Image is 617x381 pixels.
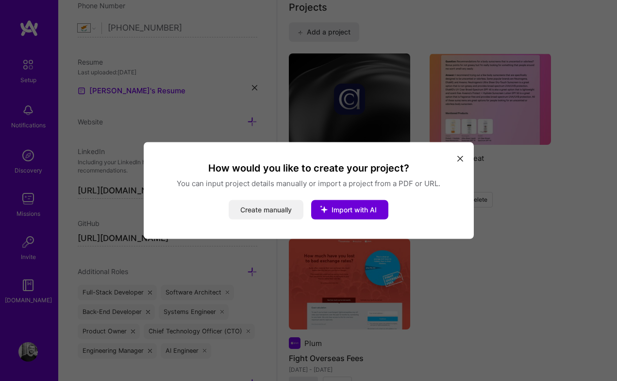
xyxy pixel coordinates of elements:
p: You can input project details manually or import a project from a PDF or URL. [155,178,462,189]
div: modal [144,142,474,239]
h3: How would you like to create your project? [155,162,462,174]
i: icon StarsWhite [311,197,336,222]
button: Import with AI [311,200,388,220]
i: icon Close [457,156,463,161]
button: Create manually [229,200,303,220]
span: Import with AI [332,206,377,214]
